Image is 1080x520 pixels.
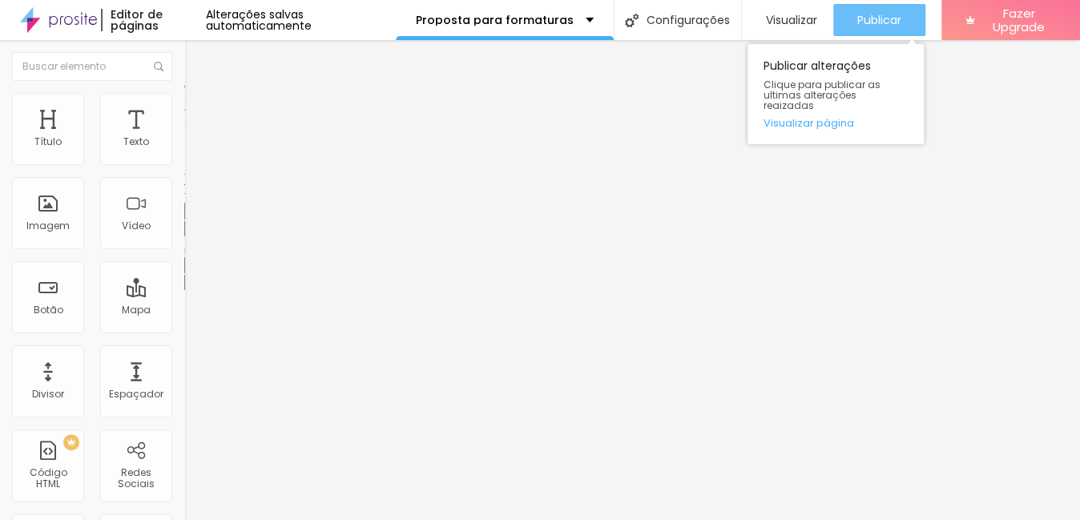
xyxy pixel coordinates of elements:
div: Vídeo [122,220,151,232]
p: Proposta para formaturas [416,14,574,26]
div: Título [34,136,62,147]
button: Visualizar [742,4,833,36]
div: Alterações salvas automaticamente [206,9,396,31]
div: Publicar alterações [748,44,924,144]
div: Editor de páginas [101,9,205,31]
iframe: Editor [184,40,1080,520]
input: Buscar elemento [12,52,172,81]
div: Botão [34,304,63,316]
div: Texto [123,136,149,147]
div: Código HTML [16,467,79,490]
button: Publicar [833,4,925,36]
div: Divisor [32,389,64,400]
div: Espaçador [109,389,163,400]
div: Redes Sociais [104,467,167,490]
img: Icone [625,14,639,27]
div: Mapa [122,304,151,316]
span: Fazer Upgrade [981,6,1056,34]
span: Publicar [857,14,901,26]
a: Visualizar página [764,118,908,128]
span: Visualizar [766,14,817,26]
img: Icone [154,62,163,71]
div: Imagem [26,220,70,232]
span: Clique para publicar as ultimas alterações reaizadas [764,79,908,111]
